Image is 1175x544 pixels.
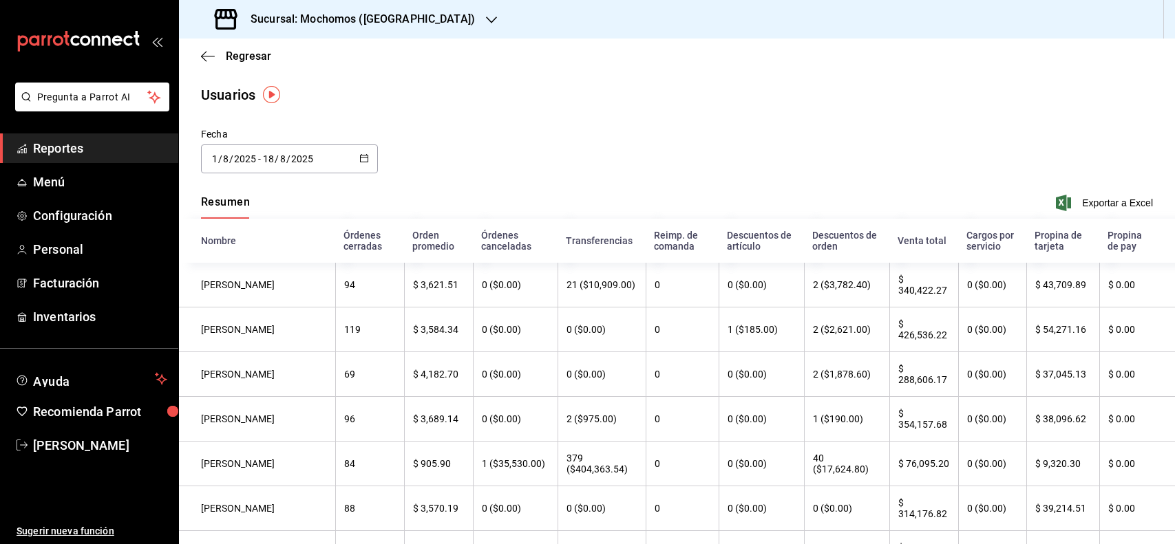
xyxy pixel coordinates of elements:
th: 0 ($0.00) [719,263,804,307]
th: Órdenes cerradas [335,219,404,263]
span: Recomienda Parrot [33,402,167,421]
th: 119 [335,307,404,352]
div: navigation tabs [201,195,250,219]
th: 40 ($17,624.80) [804,442,889,486]
th: 0 [646,486,719,531]
img: Tooltip marker [263,86,280,103]
th: Orden promedio [404,219,473,263]
th: $ 0.00 [1099,397,1175,442]
th: Descuentos de artículo [719,219,804,263]
th: Nombre [179,219,335,263]
th: 0 ($0.00) [473,307,558,352]
th: Transferencias [558,219,646,263]
th: $ 0.00 [1099,442,1175,486]
button: open_drawer_menu [151,36,162,47]
th: 88 [335,486,404,531]
th: $ 3,621.51 [404,263,473,307]
button: Pregunta a Parrot AI [15,83,169,111]
th: [PERSON_NAME] [179,397,335,442]
th: Reimp. de comanda [646,219,719,263]
th: 69 [335,352,404,397]
th: 1 ($185.00) [719,307,804,352]
th: 0 ($0.00) [958,352,1026,397]
th: $ 38,096.62 [1026,397,1099,442]
th: [PERSON_NAME] [179,307,335,352]
th: $ 3,570.19 [404,486,473,531]
button: Resumen [201,195,250,219]
th: $ 43,709.89 [1026,263,1099,307]
input: Day [211,153,218,164]
th: 0 ($0.00) [958,307,1026,352]
input: Month [279,153,286,164]
th: $ 288,606.17 [889,352,958,397]
th: [PERSON_NAME] [179,486,335,531]
th: [PERSON_NAME] [179,263,335,307]
th: 0 ($0.00) [473,352,558,397]
th: 2 ($3,782.40) [804,263,889,307]
th: 0 ($0.00) [958,486,1026,531]
input: Month [222,153,229,164]
input: Day [262,153,275,164]
th: Descuentos de orden [804,219,889,263]
th: 0 ($0.00) [804,486,889,531]
button: Regresar [201,50,271,63]
span: / [286,153,290,164]
th: $ 3,689.14 [404,397,473,442]
th: 0 ($0.00) [473,397,558,442]
span: Facturación [33,274,167,292]
input: Year [290,153,314,164]
th: 1 ($35,530.00) [473,442,558,486]
span: - [258,153,261,164]
th: [PERSON_NAME] [179,442,335,486]
span: Inventarios [33,307,167,326]
th: Propina de tarjeta [1026,219,1099,263]
th: Cargos por servicio [958,219,1026,263]
th: 21 ($10,909.00) [558,263,646,307]
span: Personal [33,240,167,259]
th: 2 ($975.00) [558,397,646,442]
div: Usuarios [201,85,255,105]
th: $ 905.90 [404,442,473,486]
th: 0 ($0.00) [473,263,558,307]
th: $ 39,214.51 [1026,486,1099,531]
span: Ayuda [33,371,149,387]
span: / [218,153,222,164]
span: / [229,153,233,164]
button: Exportar a Excel [1059,195,1153,211]
th: 2 ($2,621.00) [804,307,889,352]
th: $ 76,095.20 [889,442,958,486]
span: Reportes [33,139,167,157]
th: 379 ($404,363.54) [558,442,646,486]
th: 0 ($0.00) [558,352,646,397]
th: $ 0.00 [1099,307,1175,352]
span: [PERSON_NAME] [33,436,167,455]
span: Menú [33,173,167,191]
th: 0 ($0.00) [719,352,804,397]
th: $ 37,045.13 [1026,352,1099,397]
th: 1 ($190.00) [804,397,889,442]
th: $ 4,182.70 [404,352,473,397]
span: Regresar [226,50,271,63]
th: $ 3,584.34 [404,307,473,352]
th: 0 [646,442,719,486]
th: $ 0.00 [1099,352,1175,397]
th: 0 [646,352,719,397]
th: $ 9,320.30 [1026,442,1099,486]
th: 0 ($0.00) [558,307,646,352]
th: $ 314,176.82 [889,486,958,531]
th: 0 ($0.00) [719,442,804,486]
a: Pregunta a Parrot AI [10,100,169,114]
th: $ 340,422.27 [889,263,958,307]
th: 2 ($1,878.60) [804,352,889,397]
span: Sugerir nueva función [17,524,167,538]
th: 96 [335,397,404,442]
th: $ 0.00 [1099,486,1175,531]
span: / [275,153,279,164]
th: $ 0.00 [1099,263,1175,307]
th: 0 ($0.00) [958,397,1026,442]
th: Propina de pay [1099,219,1175,263]
th: 84 [335,442,404,486]
th: 0 ($0.00) [473,486,558,531]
